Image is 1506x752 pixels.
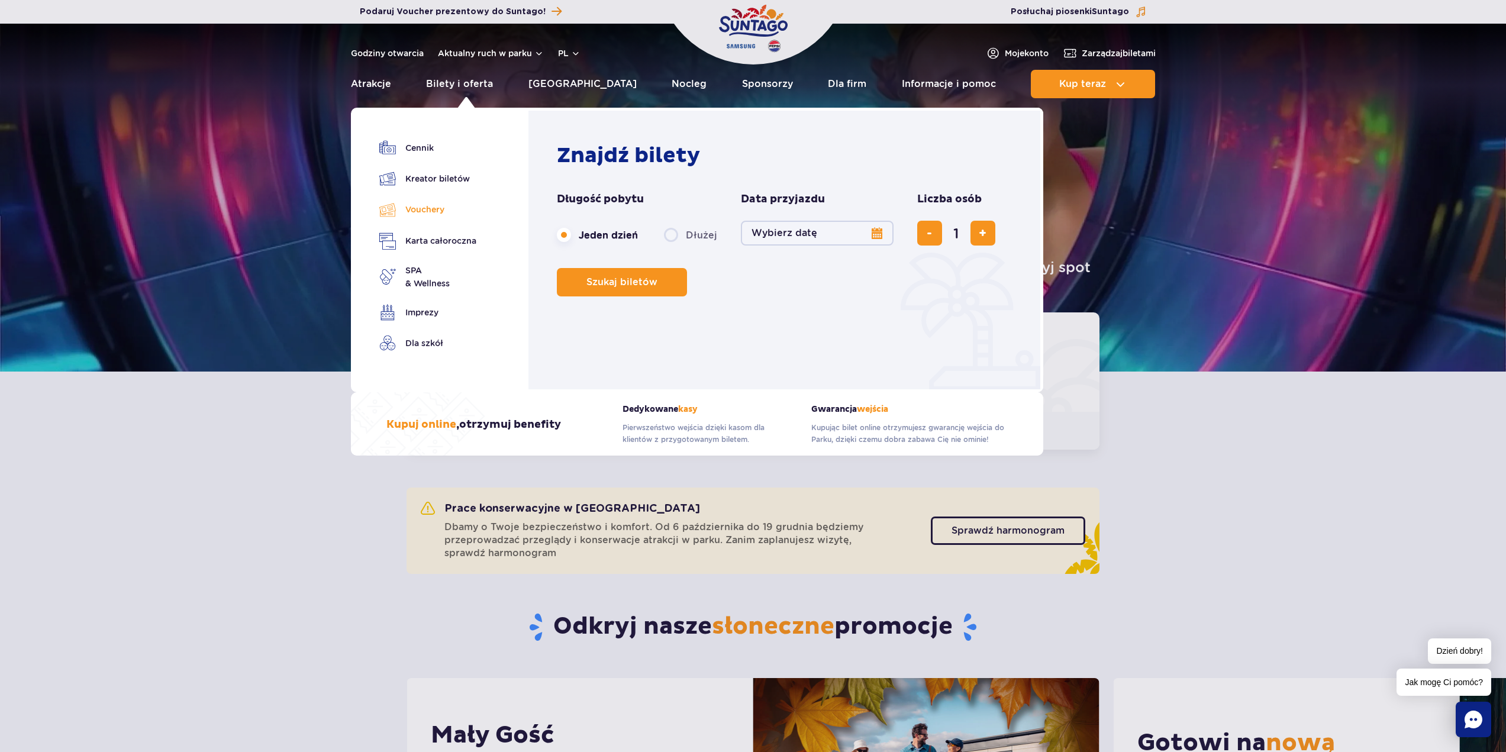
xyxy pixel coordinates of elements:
[351,47,424,59] a: Godziny otwarcia
[623,422,794,446] p: Pierwszeństwo wejścia dzięki kasom dla klientów z przygotowanym biletem.
[438,49,544,58] button: Aktualny ruch w parku
[351,70,391,98] a: Atrakcje
[528,70,637,98] a: [GEOGRAPHIC_DATA]
[1456,702,1491,737] div: Chat
[379,264,476,290] a: SPA& Wellness
[1428,638,1491,664] span: Dzień dobry!
[1059,79,1106,89] span: Kup teraz
[426,70,493,98] a: Bilety i oferta
[857,404,888,414] span: wejścia
[811,422,1008,446] p: Kupując bilet online otrzymujesz gwarancję wejścia do Parku, dzięki czemu dobra zabawa Cię nie om...
[678,404,698,414] span: kasy
[741,221,894,246] button: Wybierz datę
[811,404,1008,414] strong: Gwarancja
[379,335,476,351] a: Dla szkół
[379,140,476,156] a: Cennik
[379,233,476,250] a: Karta całoroczna
[942,219,970,247] input: liczba biletów
[557,222,638,247] label: Jeden dzień
[672,70,707,98] a: Nocleg
[557,192,644,206] span: Długość pobytu
[586,277,657,288] span: Szukaj biletów
[828,70,866,98] a: Dla firm
[557,268,687,296] button: Szukaj biletów
[558,47,581,59] button: pl
[902,70,996,98] a: Informacje i pomoc
[623,404,794,414] strong: Dedykowane
[970,221,995,246] button: dodaj bilet
[405,264,450,290] span: SPA & Wellness
[379,304,476,321] a: Imprezy
[557,143,1018,169] h2: Znajdź bilety
[1005,47,1049,59] span: Moje konto
[557,192,1018,296] form: Planowanie wizyty w Park of Poland
[917,221,942,246] button: usuń bilet
[386,418,456,431] span: Kupuj online
[1082,47,1156,59] span: Zarządzaj biletami
[1397,669,1491,696] span: Jak mogę Ci pomóc?
[1031,70,1155,98] button: Kup teraz
[741,192,825,206] span: Data przyjazdu
[386,418,561,432] h3: , otrzymuj benefity
[986,46,1049,60] a: Mojekonto
[379,170,476,187] a: Kreator biletów
[917,192,982,206] span: Liczba osób
[742,70,793,98] a: Sponsorzy
[1063,46,1156,60] a: Zarządzajbiletami
[664,222,717,247] label: Dłużej
[379,201,476,218] a: Vouchery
